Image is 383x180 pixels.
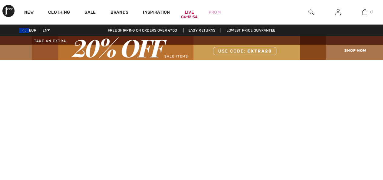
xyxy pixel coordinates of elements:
a: Lowest Price Guarantee [222,28,280,32]
span: EUR [19,28,39,32]
img: search the website [309,8,314,16]
a: 0 [352,8,378,16]
img: My Bag [362,8,367,16]
a: Easy Returns [183,28,221,32]
a: Clothing [48,10,70,16]
a: Live04:12:34 [185,9,194,15]
a: Prom [209,9,221,15]
div: 04:12:34 [181,14,197,20]
a: Free shipping on orders over €130 [103,28,182,32]
a: Brands [111,10,129,16]
a: Sale [84,10,96,16]
span: Inspiration [143,10,170,16]
a: Sign In [331,8,345,16]
span: 0 [370,9,373,15]
img: 1ère Avenue [2,5,15,17]
img: My Info [335,8,341,16]
img: Euro [19,28,29,33]
span: EN [42,28,50,32]
a: New [24,10,34,16]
